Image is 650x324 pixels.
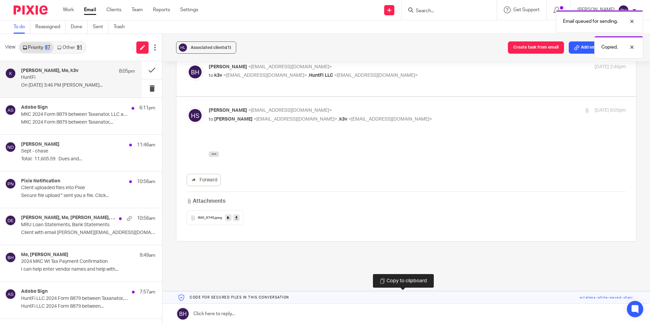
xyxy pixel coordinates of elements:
[21,296,129,302] p: HuntFi LLC 2024 Form 8879 between Taxanator, LLC and Hunter [PERSON_NAME] is Signed and Filed!
[132,6,143,13] a: Team
[137,178,155,185] p: 10:56am
[93,20,108,34] a: Sent
[5,252,16,263] img: svg%3E
[5,142,16,152] img: svg%3E
[21,215,116,221] h4: [PERSON_NAME], Me, [PERSON_NAME], [PERSON_NAME]
[21,259,129,265] p: 2024 MKC WI Tax Payment Confirmation
[209,73,213,78] span: to
[5,105,16,115] img: svg%3E
[309,73,333,78] span: HuntFi LLC
[45,45,50,50] div: 87
[114,20,130,34] a: Trash
[187,197,225,205] h3: Attachments
[21,252,68,258] h4: Me, [PERSON_NAME]
[21,222,129,228] p: MRU Loan Statements, Bank Statements
[21,112,129,118] p: MKC 2024 Form 8879 between Taxanator, LLC and [PERSON_NAME] is Signed and Filed!
[140,252,155,259] p: 9:49am
[21,148,129,154] p: Sept - chase
[214,216,222,220] span: .jpeg
[209,108,247,113] span: [PERSON_NAME]
[14,5,48,15] img: Pixie
[187,174,221,186] a: Forward
[254,117,337,122] span: <[EMAIL_ADDRESS][DOMAIN_NAME]>
[176,41,236,54] button: Associated clients(1)
[5,44,15,51] span: View
[5,68,16,79] img: svg%3E
[198,216,214,220] span: IMG_6745
[5,178,16,189] img: svg%3E
[21,178,60,184] h4: Pixie Notification
[5,215,16,226] img: svg%3E
[21,105,48,110] h4: Adobe Sign
[21,68,79,74] h4: [PERSON_NAME], Me, k3v
[21,185,129,191] p: Client uploaded files into Pixie
[334,73,418,78] span: <[EMAIL_ADDRESS][DOMAIN_NAME]>
[77,45,82,50] div: 91
[137,142,155,148] p: 11:46am
[5,289,16,300] img: svg%3E
[21,83,135,88] p: On [DATE] 3:46 PM [PERSON_NAME]...
[63,6,74,13] a: Work
[563,18,618,25] p: Email queued for sending.
[601,44,618,51] p: Copied.
[21,75,112,80] p: HuntFi
[178,42,188,53] img: svg%3E
[214,73,222,78] span: k3v
[106,6,121,13] a: Clients
[19,42,54,53] a: Priority87
[35,20,66,34] a: Reassigned
[153,6,170,13] a: Reports
[209,65,247,69] span: [PERSON_NAME]
[191,46,231,50] span: Associated clients
[187,64,204,80] img: svg%3E
[21,193,155,199] p: Secure file upload " sent you a file. Click...
[308,73,309,78] span: ,
[140,289,155,295] p: 7:57am
[84,6,96,13] a: Email
[226,46,231,50] span: (1)
[21,230,155,236] p: Client with email [PERSON_NAME][EMAIL_ADDRESS][DOMAIN_NAME] uploaded...
[180,6,198,13] a: Settings
[21,304,155,309] p: HuntFi LLC 2024 Form 8879 between...
[214,117,253,122] span: [PERSON_NAME]
[21,120,155,125] p: MKC 2024 Form 8879 between Taxanator,...
[139,105,155,111] p: 6:11pm
[187,107,204,124] img: svg%3E
[21,142,59,147] h4: [PERSON_NAME]
[54,42,85,53] a: Other91
[618,5,629,16] img: svg%3E
[137,215,155,222] p: 10:56am
[223,73,307,78] span: <[EMAIL_ADDRESS][DOMAIN_NAME]>
[119,68,135,75] p: 8:05pm
[248,108,332,113] span: <[EMAIL_ADDRESS][DOMAIN_NAME]>
[21,267,155,272] p: I can help enter vendor names and help with...
[595,64,626,71] p: [DATE] 2:46pm
[339,117,347,122] span: k3v
[21,156,155,162] p: Total: 11,605.59 Dues and...
[71,20,88,34] a: Done
[187,210,243,225] button: IMG_6745.jpeg
[21,289,48,294] h4: Adobe Sign
[14,20,30,34] a: To do
[348,117,432,122] span: <[EMAIL_ADDRESS][DOMAIN_NAME]>
[209,117,213,122] span: to
[248,65,332,69] span: <[EMAIL_ADDRESS][DOMAIN_NAME]>
[595,107,626,114] p: [DATE] 8:05pm
[338,117,339,122] span: ,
